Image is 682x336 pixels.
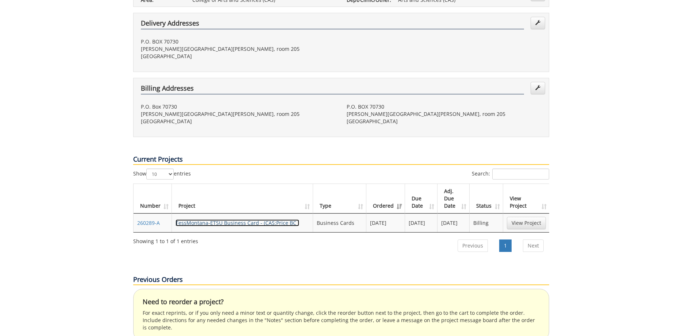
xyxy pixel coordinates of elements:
a: Previous [458,239,488,252]
a: 1 [499,239,512,252]
input: Search: [492,169,549,180]
th: Type: activate to sort column ascending [313,184,366,214]
p: [GEOGRAPHIC_DATA] [141,53,336,60]
th: Due Date: activate to sort column ascending [405,184,438,214]
p: P.O. BOX 70730 [141,38,336,45]
h4: Need to reorder a project? [143,298,540,306]
a: Edit Addresses [531,82,545,94]
p: [GEOGRAPHIC_DATA] [347,118,542,125]
td: Billing [470,214,503,232]
th: Status: activate to sort column ascending [470,184,503,214]
a: 260289-A [137,219,160,226]
label: Show entries [133,169,191,180]
a: TessMontana-ETSU Business Card - (CAS:Price BC ) [176,219,299,226]
h4: Delivery Addresses [141,20,524,29]
p: Current Projects [133,155,549,165]
div: Showing 1 to 1 of 1 entries [133,235,198,245]
th: Adj. Due Date: activate to sort column ascending [438,184,470,214]
th: Project: activate to sort column ascending [172,184,313,214]
th: View Project: activate to sort column ascending [503,184,550,214]
a: Edit Addresses [531,17,545,29]
p: P.O. BOX 70730 [347,103,542,110]
label: Search: [472,169,549,180]
td: [DATE] [405,214,438,232]
p: For exact reprints, or if you only need a minor text or quantity change, click the reorder button... [143,309,540,331]
p: [PERSON_NAME][GEOGRAPHIC_DATA][PERSON_NAME], room 205 [141,45,336,53]
h4: Billing Addresses [141,85,524,94]
td: [DATE] [366,214,405,232]
p: [PERSON_NAME][GEOGRAPHIC_DATA][PERSON_NAME], room 205 [347,110,542,118]
td: Business Cards [313,214,366,232]
td: [DATE] [438,214,470,232]
th: Ordered: activate to sort column ascending [366,184,405,214]
a: Next [523,239,544,252]
p: P.O. Box 70730 [141,103,336,110]
p: [GEOGRAPHIC_DATA] [141,118,336,125]
select: Showentries [146,169,174,180]
p: Previous Orders [133,275,549,285]
p: [PERSON_NAME][GEOGRAPHIC_DATA][PERSON_NAME], room 205 [141,110,336,118]
th: Number: activate to sort column ascending [134,184,172,214]
a: View Project [507,217,546,229]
